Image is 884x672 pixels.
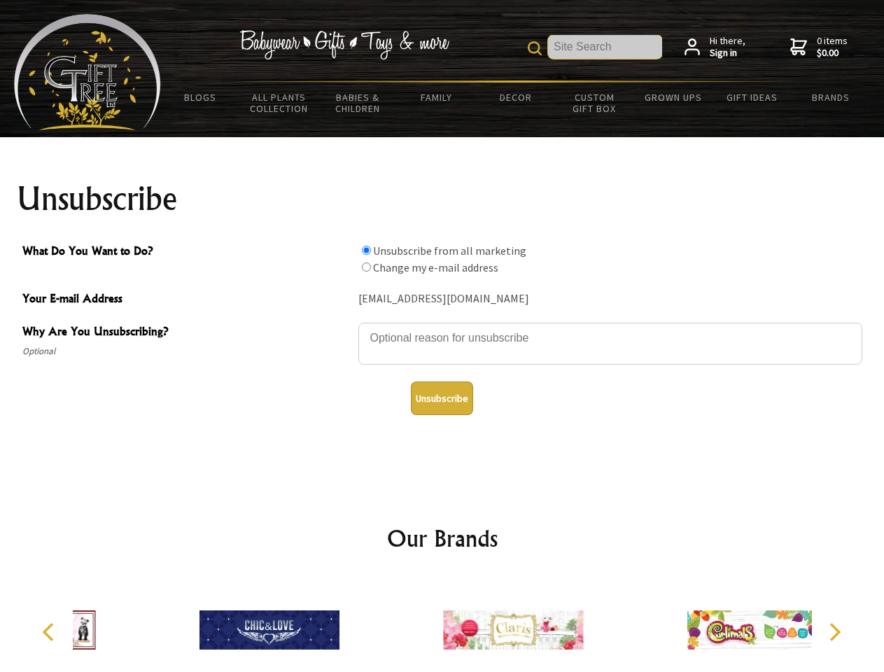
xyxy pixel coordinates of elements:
span: Your E-mail Address [22,290,351,310]
strong: $0.00 [817,47,848,59]
a: Gift Ideas [713,83,792,112]
textarea: Why Are You Unsubscribing? [358,323,862,365]
a: Custom Gift Box [555,83,634,123]
a: BLOGS [161,83,240,112]
input: Site Search [548,35,662,59]
a: Hi there,Sign in [685,35,745,59]
div: [EMAIL_ADDRESS][DOMAIN_NAME] [358,288,862,310]
a: 0 items$0.00 [790,35,848,59]
a: Decor [476,83,555,112]
span: Hi there, [710,35,745,59]
img: product search [528,41,542,55]
span: Optional [22,343,351,360]
h1: Unsubscribe [17,182,868,216]
input: What Do You Want to Do? [362,262,371,272]
a: Babies & Children [318,83,398,123]
img: Babyware - Gifts - Toys and more... [14,14,161,130]
a: Brands [792,83,871,112]
span: What Do You Want to Do? [22,242,351,262]
a: Grown Ups [633,83,713,112]
span: 0 items [817,34,848,59]
a: All Plants Collection [240,83,319,123]
strong: Sign in [710,47,745,59]
button: Previous [35,617,66,647]
a: Family [398,83,477,112]
label: Change my e-mail address [373,260,498,274]
span: Why Are You Unsubscribing? [22,323,351,343]
button: Next [819,617,850,647]
button: Unsubscribe [411,381,473,415]
img: Babywear - Gifts - Toys & more [239,30,449,59]
label: Unsubscribe from all marketing [373,244,526,258]
input: What Do You Want to Do? [362,246,371,255]
h2: Our Brands [28,521,857,555]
